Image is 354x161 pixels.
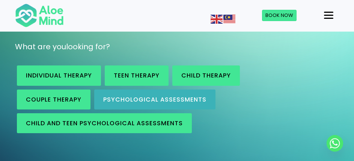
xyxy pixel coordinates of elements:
[262,10,297,21] a: Book Now
[17,90,90,109] a: Couple therapy
[114,71,160,80] span: Teen Therapy
[223,15,236,23] a: Malay
[17,65,101,85] a: Individual therapy
[15,41,66,52] span: What are you
[94,90,215,109] a: Psychological assessments
[17,113,192,133] a: Child and Teen Psychological assessments
[26,71,92,80] span: Individual therapy
[172,65,240,85] a: Child Therapy
[211,15,223,23] a: English
[105,65,169,85] a: Teen Therapy
[321,9,336,22] button: Menu
[211,15,223,24] img: en
[181,71,231,80] span: Child Therapy
[26,95,81,104] span: Couple therapy
[15,3,64,28] img: Aloe mind Logo
[223,15,235,24] img: ms
[265,12,293,19] span: Book Now
[66,41,110,52] span: looking for?
[26,119,183,128] span: Child and Teen Psychological assessments
[103,95,206,104] span: Psychological assessments
[327,135,343,152] a: Whatsapp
